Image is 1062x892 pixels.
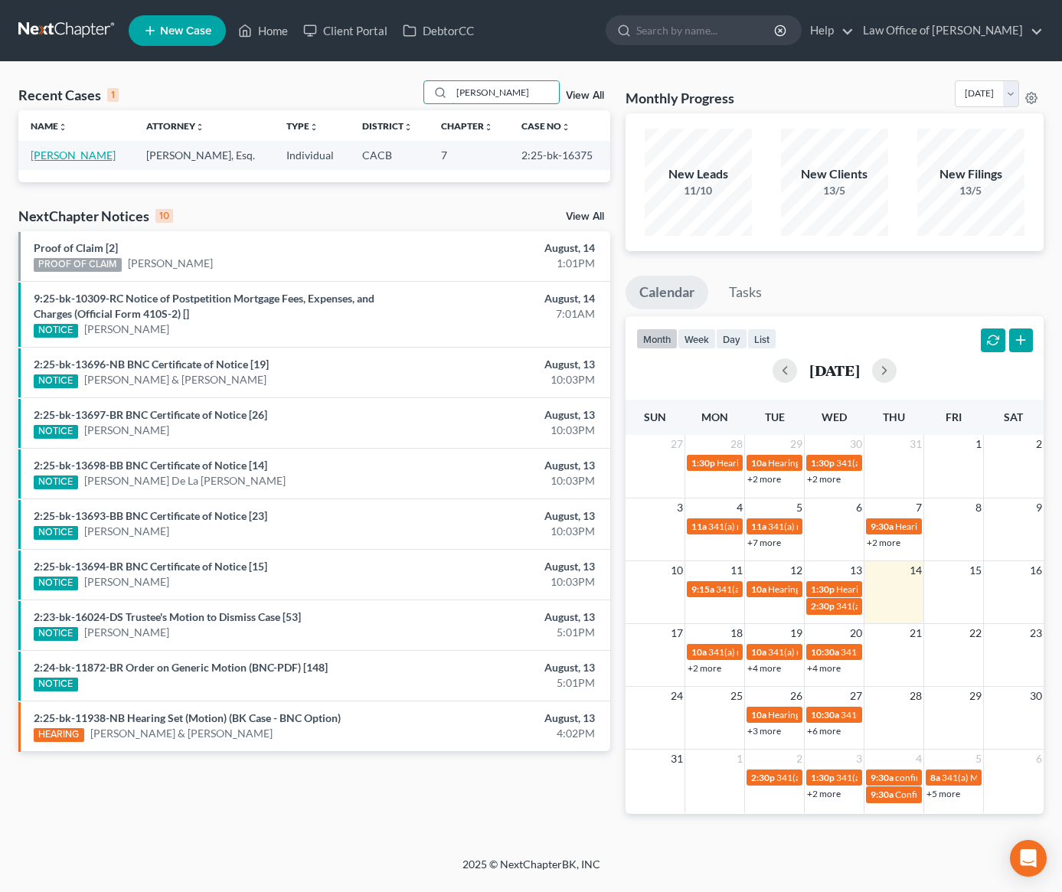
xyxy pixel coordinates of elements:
a: [PERSON_NAME] [84,574,169,590]
span: 3 [675,498,685,517]
a: [PERSON_NAME] & [PERSON_NAME] [84,372,266,387]
span: 20 [848,624,864,642]
div: August, 13 [418,660,595,675]
span: Hearing for [PERSON_NAME] [PERSON_NAME] [768,709,961,720]
span: 22 [968,624,983,642]
span: 10a [751,709,766,720]
a: 2:25-bk-13696-NB BNC Certificate of Notice [19] [34,358,269,371]
span: 9:15a [691,583,714,595]
a: DebtorCC [395,17,482,44]
a: Districtunfold_more [362,120,413,132]
a: Law Office of [PERSON_NAME] [855,17,1043,44]
a: Case Nounfold_more [521,120,570,132]
span: 24 [669,687,685,705]
a: 2:25-bk-13693-BB BNC Certificate of Notice [23] [34,509,267,522]
div: August, 14 [418,291,595,306]
div: August, 13 [418,711,595,726]
span: Hearing for [PERSON_NAME] [768,457,887,469]
i: unfold_more [58,123,67,132]
span: 27 [848,687,864,705]
a: 2:25-bk-11938-NB Hearing Set (Motion) (BK Case - BNC Option) [34,711,341,724]
div: 10:03PM [418,473,595,488]
div: NOTICE [34,374,78,388]
a: Nameunfold_more [31,120,67,132]
span: Tue [765,410,785,423]
span: 21 [908,624,923,642]
a: +3 more [747,725,781,737]
span: 11a [691,521,707,532]
div: 4:02PM [418,726,595,741]
a: View All [566,211,604,222]
span: 2:30p [811,600,835,612]
span: 10a [751,583,766,595]
div: 2025 © NextChapterBK, INC [95,857,968,884]
a: [PERSON_NAME] [84,524,169,539]
a: [PERSON_NAME] [84,625,169,640]
span: Thu [883,410,905,423]
span: 341(a) meeting for [PERSON_NAME] [836,600,984,612]
a: [PERSON_NAME] [84,322,169,337]
span: 23 [1028,624,1044,642]
div: 1:01PM [418,256,595,271]
span: 6 [855,498,864,517]
span: Sun [644,410,666,423]
a: 2:24-bk-11872-BR Order on Generic Motion (BNC-PDF) [148] [34,661,328,674]
div: NOTICE [34,475,78,489]
span: 341(a) meeting for [PERSON_NAME] [836,772,984,783]
td: 7 [429,141,509,169]
span: 17 [669,624,685,642]
a: [PERSON_NAME] [31,149,116,162]
i: unfold_more [561,123,570,132]
a: +2 more [867,537,900,548]
div: HEARING [34,728,84,742]
a: [PERSON_NAME] & [PERSON_NAME] [90,726,273,741]
span: 341(a) meeting for [PERSON_NAME] [708,521,856,532]
i: unfold_more [404,123,413,132]
span: 4 [735,498,744,517]
div: NextChapter Notices [18,207,173,225]
a: Help [802,17,854,44]
span: 5 [974,750,983,768]
a: +2 more [807,788,841,799]
span: 1 [974,435,983,453]
span: 10:30a [811,709,839,720]
span: 11 [729,561,744,580]
a: Proof of Claim [2] [34,241,118,254]
a: +2 more [747,473,781,485]
div: 10:03PM [418,423,595,438]
a: +6 more [807,725,841,737]
a: +4 more [807,662,841,674]
a: +7 more [747,537,781,548]
span: 28 [908,687,923,705]
span: 2 [795,750,804,768]
span: 29 [968,687,983,705]
div: New Leads [645,165,752,183]
span: 11a [751,521,766,532]
div: 10:03PM [418,574,595,590]
div: August, 13 [418,357,595,372]
a: +2 more [688,662,721,674]
td: [PERSON_NAME], Esq. [134,141,274,169]
span: 4 [914,750,923,768]
a: [PERSON_NAME] [128,256,213,271]
span: 1:30p [811,457,835,469]
span: 8a [930,772,940,783]
i: unfold_more [195,123,204,132]
span: 3 [855,750,864,768]
span: 10a [751,457,766,469]
span: 341(a) meeting for [PERSON_NAME] [768,646,916,658]
a: [PERSON_NAME] [84,423,169,438]
span: 16 [1028,561,1044,580]
span: 25 [729,687,744,705]
div: Recent Cases [18,86,119,104]
span: 341(a) meeting for [PERSON_NAME] [836,457,984,469]
span: New Case [160,25,211,37]
a: Home [230,17,296,44]
span: 1:30p [811,772,835,783]
span: Mon [701,410,728,423]
a: 2:25-bk-13698-BB BNC Certificate of Notice [14] [34,459,267,472]
span: 341(a) meeting for [PERSON_NAME] [841,646,988,658]
div: August, 13 [418,559,595,574]
a: Client Portal [296,17,395,44]
span: Hearing for [PERSON_NAME] [836,583,956,595]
